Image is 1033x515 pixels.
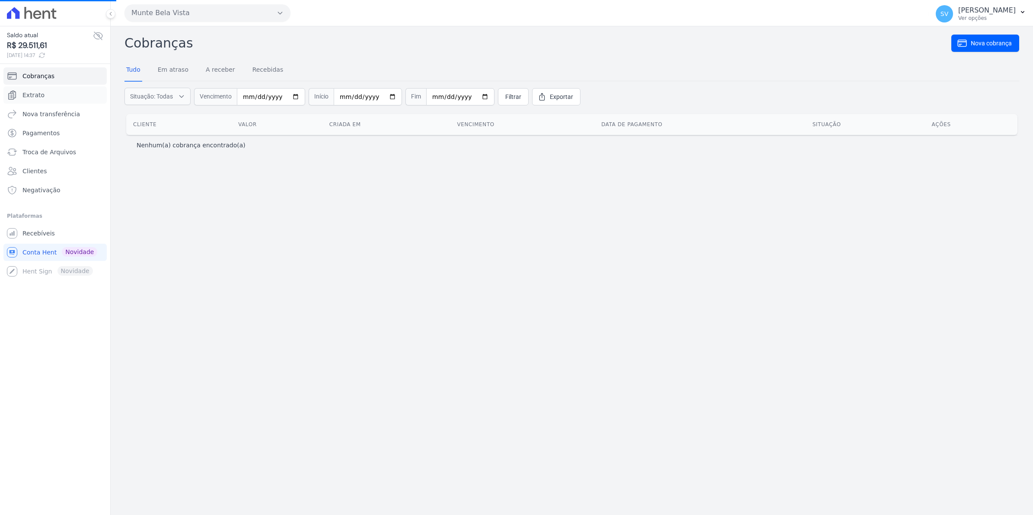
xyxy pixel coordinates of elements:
th: Cliente [126,114,231,135]
a: Exportar [532,88,580,105]
a: Extrato [3,86,107,104]
th: Vencimento [450,114,594,135]
button: SV [PERSON_NAME] Ver opções [929,2,1033,26]
a: Tudo [124,59,142,82]
a: Clientes [3,162,107,180]
span: Início [309,88,334,105]
a: Pagamentos [3,124,107,142]
th: Ações [925,114,1017,135]
span: Novidade [62,247,97,257]
span: R$ 29.511,61 [7,40,93,51]
a: Recebidas [251,59,285,82]
th: Valor [231,114,322,135]
a: Recebíveis [3,225,107,242]
p: [PERSON_NAME] [958,6,1016,15]
th: Criada em [322,114,450,135]
span: Fim [405,88,426,105]
span: Nova cobrança [971,39,1012,48]
a: Cobranças [3,67,107,85]
button: Munte Bela Vista [124,4,290,22]
a: Negativação [3,181,107,199]
span: Negativação [22,186,61,194]
span: [DATE] 14:37 [7,51,93,59]
span: Nova transferência [22,110,80,118]
span: Saldo atual [7,31,93,40]
a: Conta Hent Novidade [3,244,107,261]
a: Nova transferência [3,105,107,123]
span: Extrato [22,91,45,99]
span: Pagamentos [22,129,60,137]
span: SV [941,11,948,17]
span: Exportar [550,92,573,101]
span: Recebíveis [22,229,55,238]
span: Conta Hent [22,248,57,257]
p: Ver opções [958,15,1016,22]
span: Filtrar [505,92,521,101]
a: Troca de Arquivos [3,143,107,161]
th: Situação [806,114,925,135]
a: A receber [204,59,237,82]
p: Nenhum(a) cobrança encontrado(a) [137,141,245,149]
nav: Sidebar [7,67,103,280]
a: Nova cobrança [951,35,1019,52]
h2: Cobranças [124,33,951,53]
span: Situação: Todas [130,92,173,101]
button: Situação: Todas [124,88,191,105]
a: Filtrar [498,88,529,105]
span: Clientes [22,167,47,175]
div: Plataformas [7,211,103,221]
span: Vencimento [194,88,237,105]
span: Troca de Arquivos [22,148,76,156]
a: Em atraso [156,59,190,82]
th: Data de pagamento [594,114,805,135]
span: Cobranças [22,72,54,80]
